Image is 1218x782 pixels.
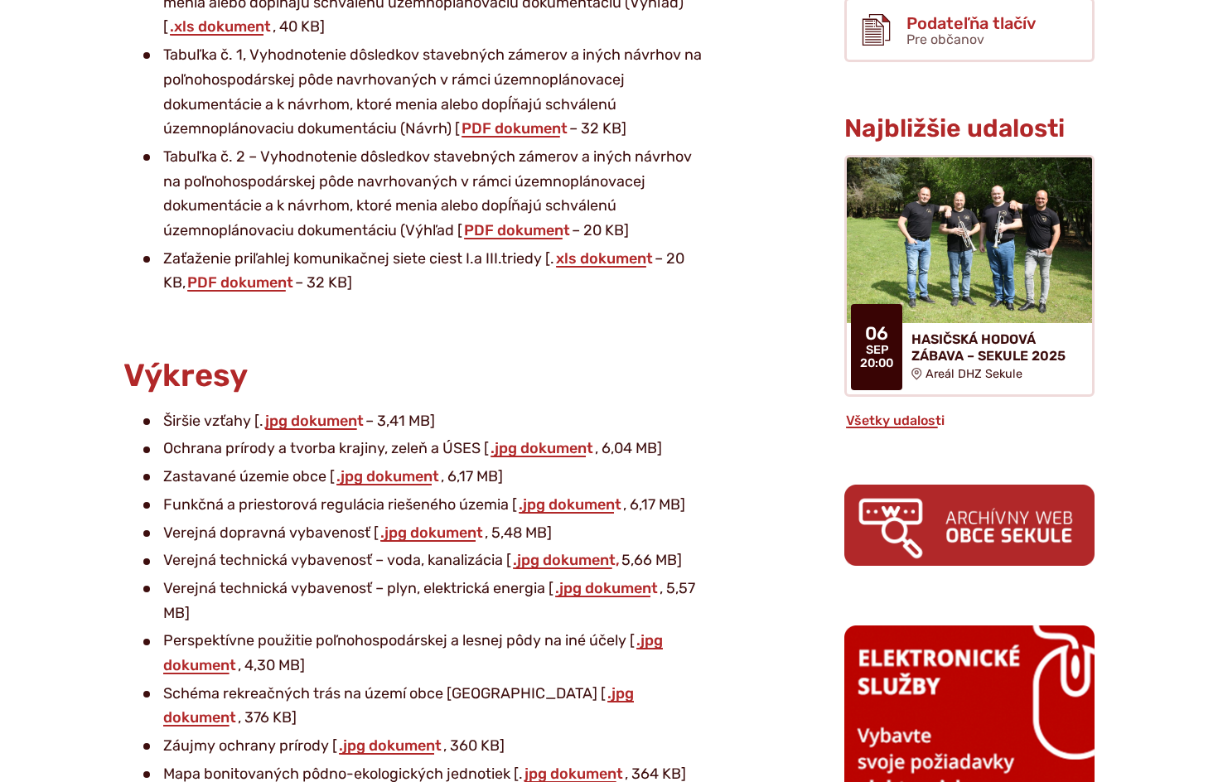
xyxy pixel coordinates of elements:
[186,273,295,292] a: PDF dokument
[860,357,893,370] span: 20:00
[860,324,893,344] span: 06
[460,119,569,138] a: PDF dokument
[517,495,623,514] a: .jpg dokument
[143,145,712,244] li: Tabuľka č. 2 – Vyhodnotenie dôsledkov stavebných zámerov a iných návrhov na poľnohospodárskej pôd...
[263,412,365,430] a: jpg dokument
[511,551,621,569] a: .jpg dokument,
[844,413,946,428] a: Všetky udalosti
[143,465,712,490] li: Zastavané územie obce [ , 6,17 MB]
[163,631,663,674] a: .jpg dokument
[123,356,248,394] span: Výkresy
[906,31,984,47] span: Pre občanov
[143,577,712,625] li: Verejná technická vybavenosť – plyn, elektrická energia [ , 5,57 MB]
[906,14,1036,32] span: Podateľňa tlačív
[143,43,712,142] li: Tabuľka č. 1, Vyhodnotenie dôsledkov stavebných zámerov a iných návrhov na poľnohospodárskej pôde...
[379,524,485,542] a: .jpg dokument
[489,439,595,457] a: .jpg dokument
[143,682,712,731] li: Schéma rekreačných trás na území obce [GEOGRAPHIC_DATA] [ , 376 KB]
[143,493,712,518] li: Funkčná a priestorová regulácia riešeného územia [ , 6,17 MB]
[926,367,1022,381] span: Areál DHZ Sekule
[143,247,712,296] li: Zaťaženie priľahlej komunikačnej siete ciest I.a III.triedy [. – 20 KB, – 32 KB]
[143,409,712,434] li: Širšie vzťahy [. – 3,41 MB]
[143,437,712,461] li: Ochrana prírody a tvorba krajiny, zeleň a ÚSES [ , 6,04 MB]
[168,17,273,36] a: .xls dokument
[143,629,712,678] li: Perspektívne použitie poľnohospodárskej a lesnej pôdy na iné účely [ , 4,30 MB]
[143,734,712,759] li: Záujmy ochrany prírody [ , 360 KB]
[143,521,712,546] li: Verejná dopravná vybavenosť [ , 5,48 MB]
[462,221,572,239] a: PDF dokument
[554,249,655,268] a: xls dokument
[860,344,893,357] span: sep
[844,115,1095,142] h3: Najbližšie udalosti
[335,467,441,485] a: .jpg dokument
[553,579,660,597] a: .jpg dokument
[844,485,1095,565] img: archiv.png
[337,736,443,755] a: .jpg dokument
[844,155,1095,396] a: HASIČSKÁ HODOVÁ ZÁBAVA – SEKULE 2025 Areál DHZ Sekule 06 sep 20:00
[143,548,712,573] li: Verejná technická vybavenosť – voda, kanalizácia [ 5,66 MB]
[911,331,1079,363] h4: HASIČSKÁ HODOVÁ ZÁBAVA – SEKULE 2025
